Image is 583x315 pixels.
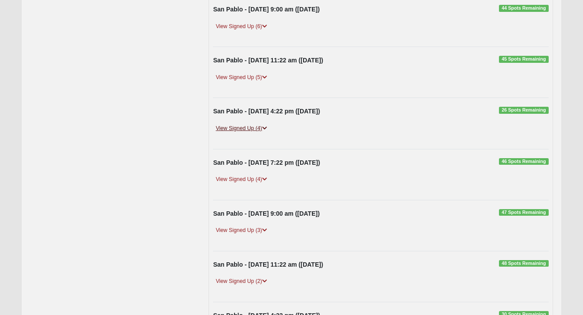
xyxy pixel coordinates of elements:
strong: San Pablo - [DATE] 9:00 am ([DATE]) [213,210,319,217]
a: View Signed Up (4) [213,124,269,133]
strong: San Pablo - [DATE] 11:22 am ([DATE]) [213,261,323,268]
a: View Signed Up (6) [213,22,269,31]
span: 26 Spots Remaining [499,107,549,114]
strong: San Pablo - [DATE] 9:00 am ([DATE]) [213,6,319,13]
a: View Signed Up (2) [213,277,269,286]
span: 44 Spots Remaining [499,5,549,12]
a: View Signed Up (4) [213,175,269,184]
strong: San Pablo - [DATE] 11:22 am ([DATE]) [213,57,323,64]
a: View Signed Up (5) [213,73,269,82]
span: 46 Spots Remaining [499,158,549,165]
strong: San Pablo - [DATE] 4:22 pm ([DATE]) [213,108,320,115]
span: 48 Spots Remaining [499,260,549,267]
span: 47 Spots Remaining [499,209,549,216]
span: 45 Spots Remaining [499,56,549,63]
strong: San Pablo - [DATE] 7:22 pm ([DATE]) [213,159,320,166]
a: View Signed Up (3) [213,226,269,235]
